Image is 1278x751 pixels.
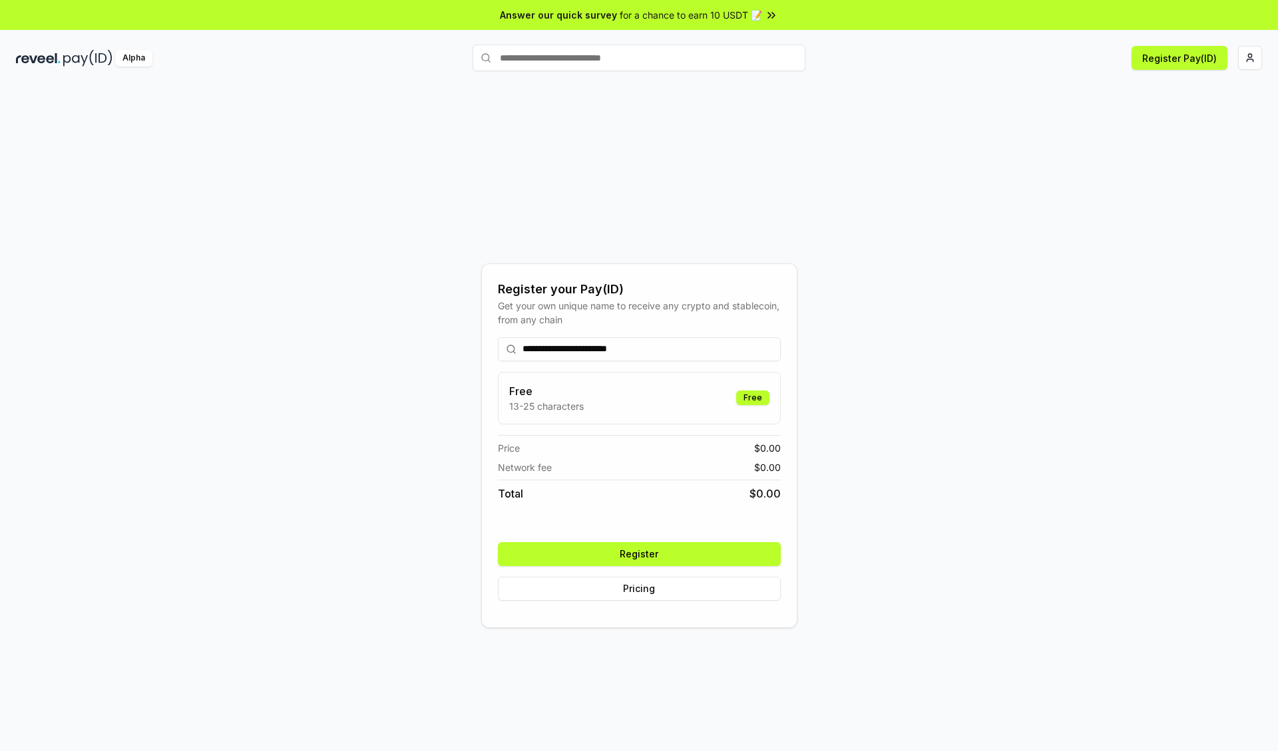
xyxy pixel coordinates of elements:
[754,460,781,474] span: $ 0.00
[500,8,617,22] span: Answer our quick survey
[63,50,112,67] img: pay_id
[498,280,781,299] div: Register your Pay(ID)
[1132,46,1227,70] button: Register Pay(ID)
[498,460,552,474] span: Network fee
[620,8,762,22] span: for a chance to earn 10 USDT 📝
[509,399,584,413] p: 13-25 characters
[115,50,152,67] div: Alpha
[498,542,781,566] button: Register
[498,441,520,455] span: Price
[736,390,769,405] div: Free
[509,383,584,399] h3: Free
[754,441,781,455] span: $ 0.00
[749,486,781,502] span: $ 0.00
[498,577,781,601] button: Pricing
[498,299,781,327] div: Get your own unique name to receive any crypto and stablecoin, from any chain
[498,486,523,502] span: Total
[16,50,61,67] img: reveel_dark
